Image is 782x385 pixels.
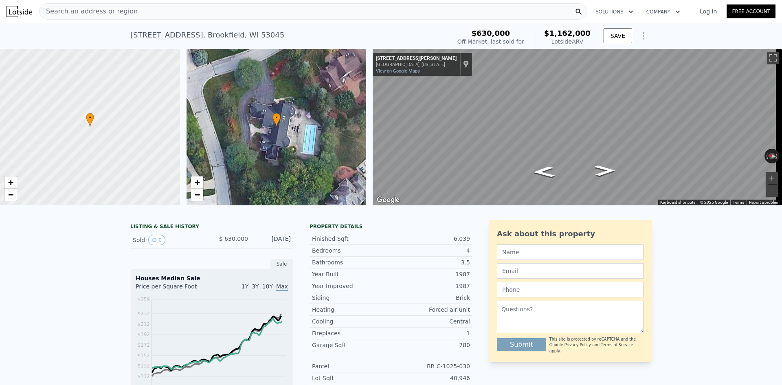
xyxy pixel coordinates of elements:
[391,306,470,314] div: Forced air unit
[86,113,94,127] div: •
[252,283,259,290] span: 3Y
[764,149,769,163] button: Rotate counterclockwise
[137,297,150,302] tspan: $259
[640,4,687,19] button: Company
[219,235,248,242] span: $ 630,000
[391,329,470,337] div: 1
[86,114,94,121] span: •
[497,338,546,351] button: Submit
[727,4,775,18] a: Free Account
[749,200,780,205] a: Report a problem
[544,29,591,37] span: $1,162,000
[312,374,391,382] div: Lot Sqft
[635,28,652,44] button: Show Options
[497,244,644,260] input: Name
[766,185,778,197] button: Zoom out
[137,332,150,337] tspan: $192
[604,29,632,43] button: SAVE
[764,152,780,161] button: Reset the view
[276,283,288,291] span: Max
[191,176,203,189] a: Zoom in
[391,246,470,255] div: 4
[589,4,640,19] button: Solutions
[690,7,727,15] a: Log In
[497,263,644,279] input: Email
[601,343,633,347] a: Terms of Service
[137,321,150,327] tspan: $212
[375,195,402,205] img: Google
[136,274,288,282] div: Houses Median Sale
[312,294,391,302] div: Siding
[4,189,17,201] a: Zoom out
[700,200,728,205] span: © 2025 Google
[8,177,13,187] span: +
[270,259,293,269] div: Sale
[191,189,203,201] a: Zoom out
[130,223,293,231] div: LISTING & SALE HISTORY
[148,235,165,245] button: View historical data
[497,282,644,297] input: Phone
[497,228,644,240] div: Ask about this property
[312,270,391,278] div: Year Built
[255,235,291,245] div: [DATE]
[373,49,782,205] div: Street View
[137,363,150,369] tspan: $132
[544,37,591,46] div: Lotside ARV
[767,52,779,64] button: Toggle fullscreen view
[373,49,782,205] div: Map
[312,246,391,255] div: Bedrooms
[133,235,205,245] div: Sold
[585,163,624,178] path: Go South, Edington Ln
[312,362,391,370] div: Parcel
[137,311,150,317] tspan: $232
[472,29,510,37] span: $630,000
[137,374,150,379] tspan: $112
[312,329,391,337] div: Fireplaces
[391,362,470,370] div: BR C-1025-030
[136,282,212,295] div: Price per Square Foot
[391,341,470,349] div: 780
[272,114,281,121] span: •
[312,306,391,314] div: Heating
[376,55,457,62] div: [STREET_ADDRESS][PERSON_NAME]
[272,113,281,127] div: •
[391,374,470,382] div: 40,946
[130,29,284,41] div: [STREET_ADDRESS] , Brookfield , WI 53045
[391,270,470,278] div: 1987
[312,282,391,290] div: Year Improved
[375,195,402,205] a: Open this area in Google Maps (opens a new window)
[733,200,744,205] a: Terms (opens in new tab)
[7,6,32,17] img: Lotside
[8,189,13,200] span: −
[391,258,470,266] div: 3.5
[391,282,470,290] div: 1987
[391,294,470,302] div: Brick
[40,7,138,16] span: Search an address or region
[457,37,524,46] div: Off Market, last sold for
[312,258,391,266] div: Bathrooms
[391,317,470,326] div: Central
[660,200,695,205] button: Keyboard shortcuts
[194,177,200,187] span: +
[549,337,644,354] div: This site is protected by reCAPTCHA and the Google and apply.
[376,68,420,74] a: View on Google Maps
[523,164,564,180] path: Go North, Edington Ln
[565,343,591,347] a: Privacy Policy
[376,62,457,67] div: [GEOGRAPHIC_DATA], [US_STATE]
[137,342,150,348] tspan: $172
[4,176,17,189] a: Zoom in
[312,341,391,349] div: Garage Sqft
[242,283,248,290] span: 1Y
[775,149,780,163] button: Rotate clockwise
[262,283,273,290] span: 10Y
[194,189,200,200] span: −
[137,353,150,359] tspan: $152
[766,172,778,184] button: Zoom in
[310,223,472,230] div: Property details
[391,235,470,243] div: 6,039
[312,317,391,326] div: Cooling
[312,235,391,243] div: Finished Sqft
[463,60,469,69] a: Show location on map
